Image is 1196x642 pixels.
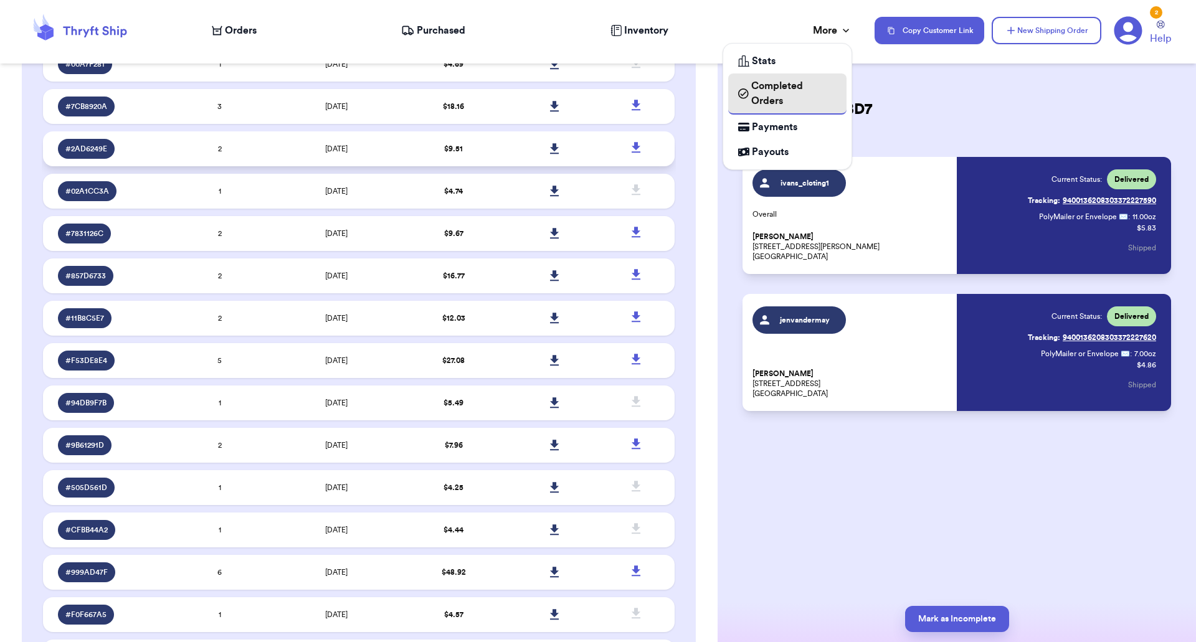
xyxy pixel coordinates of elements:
span: Purchased [417,23,465,38]
span: [DATE] [325,569,348,576]
span: 1 [219,60,221,68]
span: # F53DE8E4 [65,356,107,366]
span: 11.00 oz [1132,212,1156,222]
span: # 9B61291D [65,440,104,450]
span: Tracking: [1028,196,1060,205]
span: [DATE] [325,230,348,237]
span: 5 [217,357,222,364]
a: Tracking:9400136208303372227620 [1028,328,1156,347]
span: [DATE] [325,441,348,449]
span: Payments [752,120,797,135]
span: Current Status: [1051,174,1102,184]
div: More [813,23,852,38]
span: # 7CB8920A [65,101,107,111]
span: Orders [225,23,257,38]
span: # 94DB9F7B [65,398,107,408]
span: # 11B8C5E7 [65,313,104,323]
span: # 02A1CC3A [65,186,109,196]
span: [DATE] [325,484,348,491]
span: # 999AD47F [65,567,108,577]
span: Inventory [624,23,668,38]
span: $ 16.77 [443,272,465,280]
p: [STREET_ADDRESS] [GEOGRAPHIC_DATA] [752,369,949,399]
span: 1 [219,611,221,618]
span: $ 18.16 [443,103,464,110]
a: Purchased [401,23,465,38]
span: $ 4.57 [444,611,463,618]
p: $ 4.86 [1137,360,1156,370]
span: [DATE] [325,314,348,322]
span: 1 [219,526,221,534]
p: $ 5.83 [1137,223,1156,233]
span: PolyMailer or Envelope ✉️ [1041,350,1130,357]
span: PolyMailer or Envelope ✉️ [1039,213,1128,220]
span: [DATE] [325,60,348,68]
a: Payouts [728,139,847,164]
span: $ 4.69 [444,60,463,68]
span: [DATE] [325,357,348,364]
span: # 505D561D [65,483,107,493]
span: # 2AD6249E [65,144,107,154]
span: Completed Orders [733,130,1181,144]
span: $ 9.51 [444,145,463,153]
span: [DATE] [325,611,348,618]
span: $ 27.08 [442,357,465,364]
span: ivans_cloting1 [776,178,835,188]
span: # F0F667A5 [65,610,107,620]
span: Tracking: [1028,333,1060,342]
span: $ 7.96 [445,441,463,449]
span: [DATE] [325,103,348,110]
button: Copy Customer Link [875,17,984,44]
button: Shipped [1128,234,1156,262]
span: jenvandermay [776,315,835,325]
span: [DATE] [325,399,348,407]
a: Inventory [610,23,668,38]
span: $ 4.25 [444,484,463,491]
span: 1 [219,399,221,407]
span: 2 [218,145,222,153]
span: : [1130,349,1132,359]
a: Completed Orders [728,73,847,115]
span: $ 9.67 [444,230,463,237]
span: $ 48.92 [442,569,466,576]
span: $ 4.44 [444,526,463,534]
span: # CFBB44A2 [65,525,108,535]
span: Payouts [752,144,789,159]
button: New Shipping Order [992,17,1101,44]
span: 2 [218,441,222,449]
span: 2 [218,230,222,237]
span: # 00A7F281 [65,59,105,69]
span: 2 [218,314,222,322]
span: [DATE] [325,272,348,280]
span: 2 [218,272,222,280]
button: Mark as Incomplete [905,606,1009,632]
div: 2 [1150,6,1162,19]
a: Tracking:9400136208303372227590 [1028,191,1156,210]
span: 6 [217,569,222,576]
a: Orders [212,23,257,38]
span: $ 12.03 [442,314,465,322]
button: Shipped [1128,371,1156,399]
span: Completed Orders [751,78,837,108]
a: Stats [728,49,847,73]
span: 7.00 oz [1134,349,1156,359]
a: Payments [728,115,847,139]
span: : [1128,212,1130,222]
span: 3 [217,103,222,110]
span: $ 5.49 [444,399,463,407]
span: Delivered [1114,311,1149,321]
span: # 7831126C [65,229,103,238]
span: Delivered [1114,174,1149,184]
span: [PERSON_NAME] [752,232,814,242]
span: $ 4.74 [444,187,463,195]
span: [DATE] [325,187,348,195]
span: 1 [219,187,221,195]
p: [STREET_ADDRESS][PERSON_NAME] [GEOGRAPHIC_DATA] [752,232,949,262]
span: Stats [752,54,776,68]
span: [PERSON_NAME] [752,369,814,379]
span: 1 [219,484,221,491]
p: Overall [752,209,949,219]
span: Current Status: [1051,311,1102,321]
a: 2 [1114,16,1142,45]
a: Help [1150,21,1171,46]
